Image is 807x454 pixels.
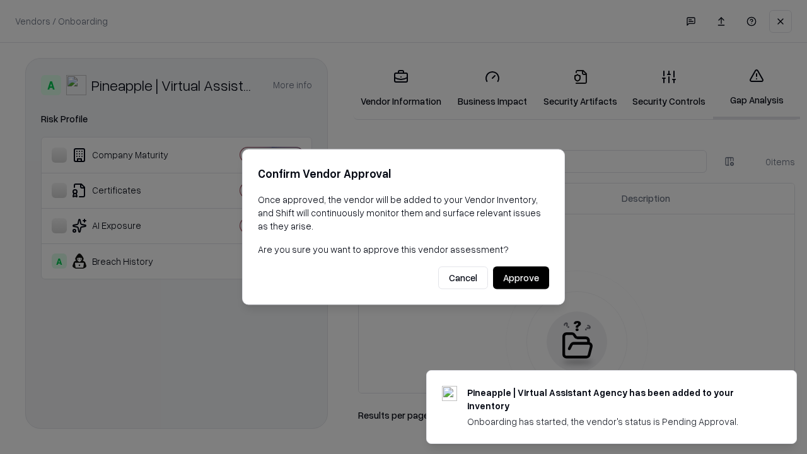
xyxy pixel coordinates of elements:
[258,165,549,183] h2: Confirm Vendor Approval
[258,243,549,256] p: Are you sure you want to approve this vendor assessment?
[467,386,766,412] div: Pineapple | Virtual Assistant Agency has been added to your inventory
[467,415,766,428] div: Onboarding has started, the vendor's status is Pending Approval.
[442,386,457,401] img: trypineapple.com
[493,267,549,289] button: Approve
[438,267,488,289] button: Cancel
[258,193,549,233] p: Once approved, the vendor will be added to your Vendor Inventory, and Shift will continuously mon...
